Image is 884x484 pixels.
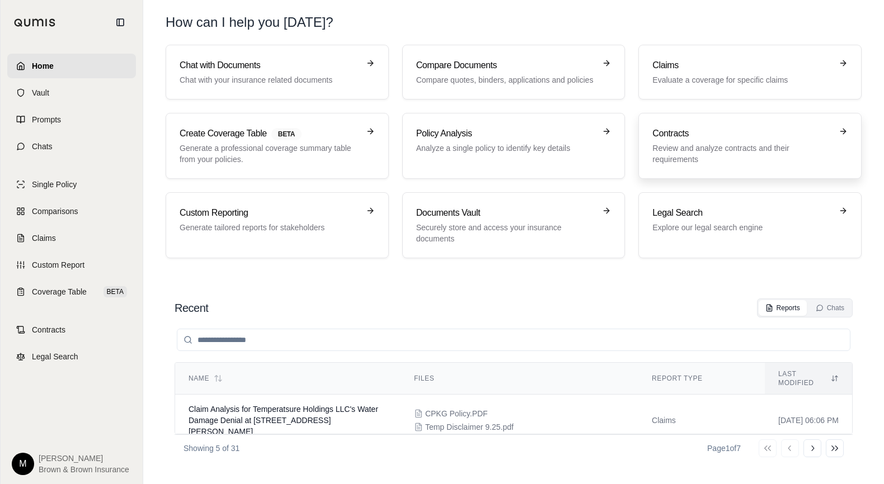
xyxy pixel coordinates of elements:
div: Last modified [778,369,839,387]
a: Coverage TableBETA [7,279,136,304]
a: Legal Search [7,344,136,369]
span: Comparisons [32,206,78,217]
a: Legal SearchExplore our legal search engine [638,192,862,258]
a: Claims [7,226,136,250]
th: Report Type [638,363,765,395]
h3: Custom Reporting [180,206,359,220]
a: Custom ReportingGenerate tailored reports for stakeholders [166,192,389,258]
h3: Create Coverage Table [180,127,359,140]
a: Comparisons [7,199,136,224]
h2: Recent [175,300,208,316]
p: Securely store and access your insurance documents [416,222,596,244]
th: Files [401,363,638,395]
div: Page 1 of 7 [707,443,741,454]
span: Temp Disclaimer 9.25.pdf [425,421,514,433]
span: Chats [32,141,53,152]
img: Qumis Logo [14,18,56,27]
span: Prompts [32,114,61,125]
div: Chats [816,303,844,312]
h3: Chat with Documents [180,59,359,72]
a: Vault [7,80,136,105]
span: Vault [32,87,49,98]
p: Explore our legal search engine [652,222,832,233]
p: Generate a professional coverage summary table from your policies. [180,143,359,165]
td: [DATE] 06:06 PM [765,395,852,447]
span: CPKG Policy.PDF [425,408,488,419]
p: Showing 5 of 31 [184,443,239,454]
span: Coverage Table [32,286,87,297]
a: Chat with DocumentsChat with your insurance related documents [166,45,389,99]
h3: Contracts [652,127,832,140]
h3: Documents Vault [416,206,596,220]
a: Contracts [7,317,136,342]
a: Policy AnalysisAnalyze a single policy to identify key details [402,113,626,179]
a: Single Policy [7,172,136,197]
a: Custom Report [7,253,136,277]
span: Brown & Brown Insurance [39,464,129,475]
span: Custom Report [32,259,84,271]
a: Compare DocumentsCompare quotes, binders, applications and policies [402,45,626,99]
span: Contracts [32,324,65,335]
span: Single Policy [32,179,77,190]
span: BETA [104,286,127,297]
p: Evaluate a coverage for specific claims [652,74,832,86]
div: Reports [765,303,800,312]
button: Collapse sidebar [111,13,129,31]
h3: Compare Documents [416,59,596,72]
span: BETA [271,128,302,140]
span: [PERSON_NAME] [39,453,129,464]
h3: Claims [652,59,832,72]
h1: How can I help you [DATE]? [166,13,862,31]
span: Claim Analysis for Temperatsure Holdings LLC's Water Damage Denial at 31 Robinson St, Pottstown PA [189,405,378,436]
a: Prompts [7,107,136,132]
h3: Legal Search [652,206,832,220]
p: Generate tailored reports for stakeholders [180,222,359,233]
p: Analyze a single policy to identify key details [416,143,596,154]
span: Claims [32,232,56,244]
a: Documents VaultSecurely store and access your insurance documents [402,192,626,258]
div: M [12,453,34,475]
td: Claims [638,395,765,447]
h3: Policy Analysis [416,127,596,140]
a: Chats [7,134,136,159]
span: Home [32,60,54,72]
a: Home [7,54,136,78]
div: Name [189,374,387,383]
a: ContractsReview and analyze contracts and their requirements [638,113,862,179]
span: Legal Search [32,351,78,362]
a: ClaimsEvaluate a coverage for specific claims [638,45,862,99]
a: Create Coverage TableBETAGenerate a professional coverage summary table from your policies. [166,113,389,179]
p: Chat with your insurance related documents [180,74,359,86]
p: Review and analyze contracts and their requirements [652,143,832,165]
p: Compare quotes, binders, applications and policies [416,74,596,86]
button: Reports [759,300,807,316]
button: Chats [809,300,851,316]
